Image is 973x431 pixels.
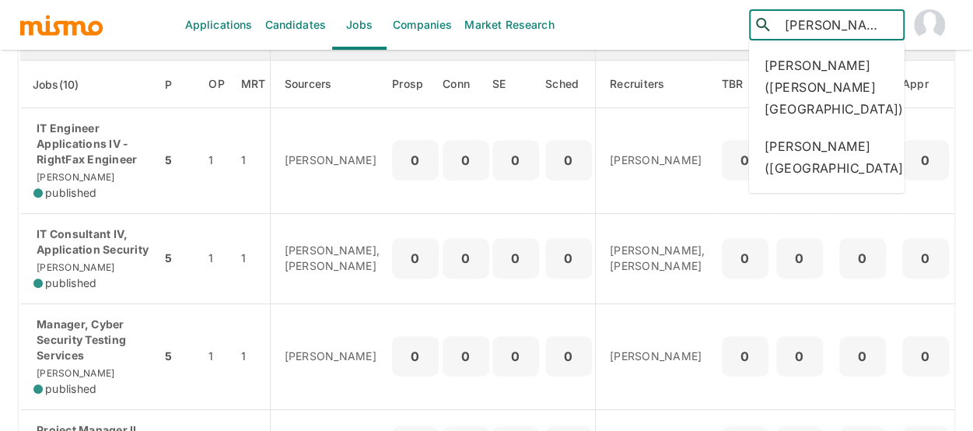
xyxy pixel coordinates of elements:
p: 0 [908,247,943,269]
td: 5 [161,213,196,303]
p: 0 [551,149,586,171]
span: Jobs(10) [33,75,100,94]
div: [PERSON_NAME] ([GEOGRAPHIC_DATA]) [749,128,905,187]
img: Maia Reyes [914,9,945,40]
p: 0 [551,345,586,367]
p: 0 [908,149,943,171]
td: 1 [196,213,237,303]
td: 1 [196,303,237,409]
span: published [45,381,96,397]
p: Manager, Cyber Security Testing Services [33,317,149,363]
td: 5 [161,108,196,214]
th: Open Positions [196,61,237,108]
span: P [165,75,192,94]
p: 0 [499,247,533,269]
p: [PERSON_NAME], [PERSON_NAME] [610,243,705,274]
th: To Be Reviewed [718,61,772,108]
p: IT Consultant IV, Application Security [33,226,149,258]
th: Recruiters [596,61,718,108]
p: 0 [908,345,943,367]
th: Sent Emails [489,61,542,108]
p: 0 [782,247,817,269]
p: 0 [398,345,432,367]
th: Prospects [392,61,443,108]
p: 0 [845,345,880,367]
input: Candidate search [779,14,898,36]
th: Sched [542,61,596,108]
th: Sourcers [270,61,392,108]
td: 1 [237,213,270,303]
p: [PERSON_NAME] [285,349,380,364]
th: Approved [898,61,953,108]
p: 0 [728,247,762,269]
p: 0 [845,247,880,269]
p: 0 [551,247,586,269]
p: 0 [782,345,817,367]
span: published [45,185,96,201]
p: [PERSON_NAME] [610,349,705,364]
td: 1 [237,303,270,409]
p: 0 [499,345,533,367]
td: 5 [161,303,196,409]
th: Market Research Total [237,61,270,108]
p: 0 [449,247,483,269]
p: 0 [449,149,483,171]
p: [PERSON_NAME], [PERSON_NAME] [285,243,380,274]
img: logo [19,13,104,37]
p: 0 [728,345,762,367]
p: IT Engineer Applications IV - RightFax Engineer [33,121,149,167]
th: Connections [443,61,489,108]
span: published [45,275,96,291]
span: [PERSON_NAME] [33,261,114,273]
span: [PERSON_NAME] [33,367,114,379]
p: 0 [728,149,762,171]
th: Priority [161,61,196,108]
p: 0 [449,345,483,367]
span: [PERSON_NAME] [33,171,114,183]
p: 0 [499,149,533,171]
td: 1 [237,108,270,214]
p: 0 [398,149,432,171]
p: [PERSON_NAME] [285,152,380,168]
div: [PERSON_NAME] ([PERSON_NAME][GEOGRAPHIC_DATA]) [749,47,905,128]
p: 0 [398,247,432,269]
td: 1 [196,108,237,214]
p: [PERSON_NAME] [610,152,705,168]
